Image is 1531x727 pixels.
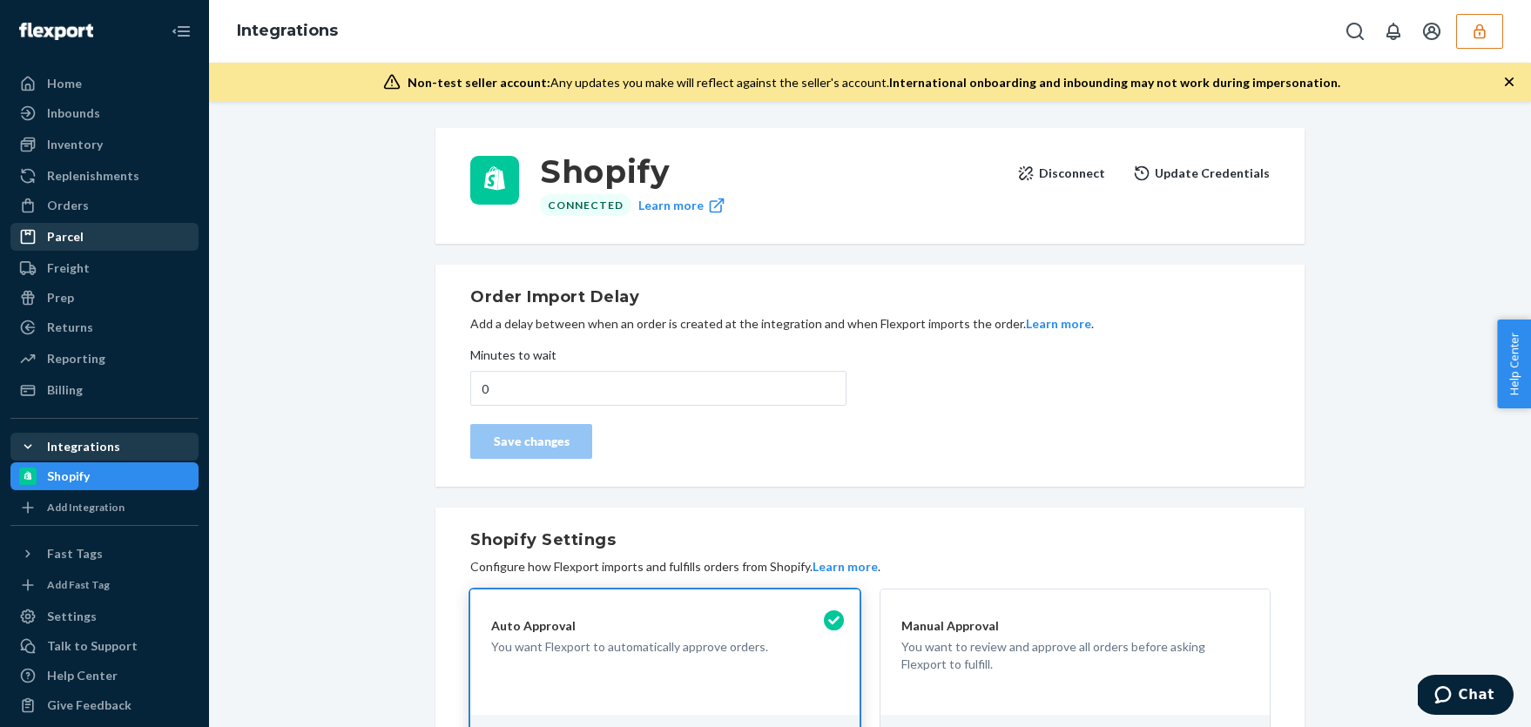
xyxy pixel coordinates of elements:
div: Connected [540,194,631,216]
button: Disconnect [1017,156,1105,191]
h3: Shopify [540,156,1003,187]
button: Give Feedback [10,691,199,719]
button: Open account menu [1414,14,1449,49]
div: Any updates you make will reflect against the seller's account. [408,74,1340,91]
span: Minutes to wait [470,347,556,371]
a: Settings [10,602,199,630]
a: Shopify [10,462,199,490]
button: Open Search Box [1338,14,1373,49]
div: Fast Tags [47,545,103,562]
p: You want to review and approve all orders before asking Flexport to fulfill. [901,638,1249,673]
iframe: Opens a widget where you can chat to one of our agents [1418,675,1514,718]
a: Add Fast Tag [10,575,199,596]
button: Open notifications [1376,14,1411,49]
button: Close Navigation [164,14,199,49]
div: Talk to Support [47,637,138,655]
button: Integrations [10,433,199,461]
div: Returns [47,319,93,336]
a: Home [10,70,199,98]
div: Add Fast Tag [47,577,110,592]
div: Save changes [485,433,577,450]
div: Home [47,75,82,92]
button: Fast Tags [10,540,199,568]
h2: Shopify Settings [470,528,1270,551]
a: Add Integration [10,497,199,518]
div: Settings [47,608,97,625]
a: Integrations [237,21,338,40]
a: Billing [10,376,199,404]
p: You want Flexport to automatically approve orders. [491,638,839,656]
a: Inbounds [10,99,199,127]
button: Save changes [470,424,592,459]
div: Billing [47,381,83,399]
button: Learn more [1026,315,1091,333]
a: Help Center [10,662,199,690]
div: Orders [47,197,89,214]
div: Shopify [47,468,90,485]
div: Parcel [47,228,84,246]
p: Add a delay between when an order is created at the integration and when Flexport imports the ord... [470,315,1270,333]
a: Returns [10,313,199,341]
p: Configure how Flexport imports and fulfills orders from Shopify. . [470,558,1270,576]
div: Give Feedback [47,697,132,714]
p: Auto Approval [491,617,839,635]
a: Reporting [10,345,199,373]
a: Prep [10,284,199,312]
button: Update Credentials [1133,156,1270,191]
div: Add Integration [47,500,125,515]
a: Parcel [10,223,199,251]
button: Talk to Support [10,632,199,660]
a: Learn more [638,194,725,216]
input: Minutes to wait [470,371,846,406]
div: Replenishments [47,167,139,185]
div: Help Center [47,667,118,684]
div: Freight [47,259,90,277]
span: International onboarding and inbounding may not work during impersonation. [889,75,1340,90]
div: Inventory [47,136,103,153]
a: Orders [10,192,199,219]
div: Inbounds [47,104,100,122]
span: Non-test seller account: [408,75,550,90]
div: Prep [47,289,74,306]
a: Replenishments [10,162,199,190]
a: Inventory [10,131,199,158]
div: Integrations [47,438,120,455]
ol: breadcrumbs [223,6,352,57]
h2: Order Import Delay [470,286,1270,308]
p: Manual Approval [901,617,1249,635]
button: Help Center [1497,320,1531,408]
img: Flexport logo [19,23,93,40]
button: Learn more [813,558,878,576]
a: Freight [10,254,199,282]
div: Reporting [47,350,105,367]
